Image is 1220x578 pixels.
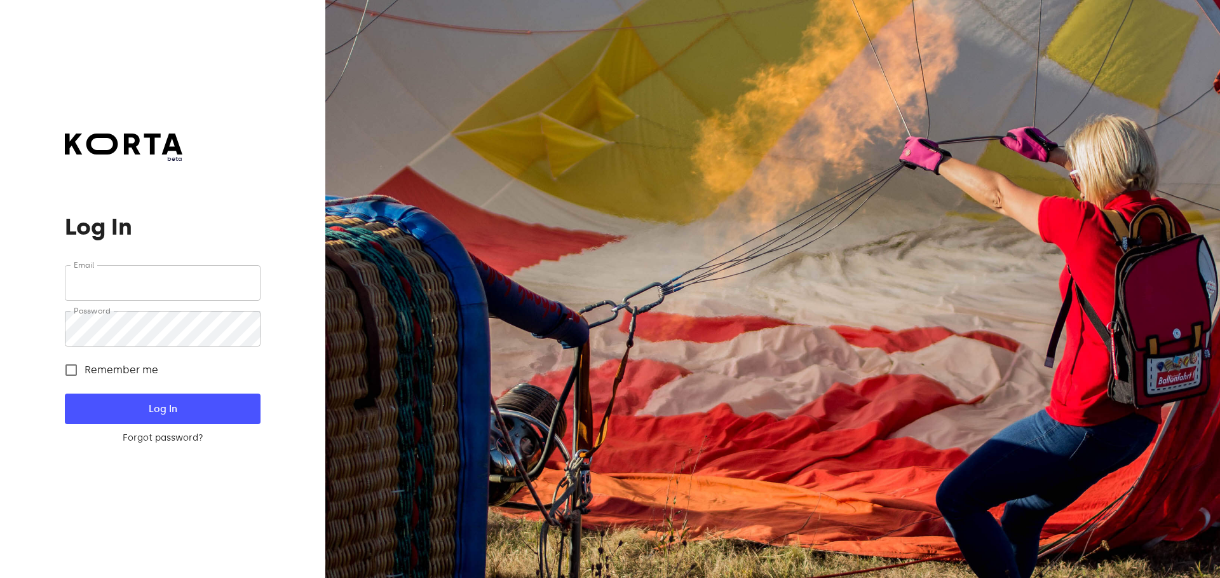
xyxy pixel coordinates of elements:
a: Forgot password? [65,432,260,444]
span: Remember me [85,362,158,378]
span: beta [65,155,182,163]
span: Log In [85,401,240,417]
button: Log In [65,394,260,424]
h1: Log In [65,214,260,240]
a: beta [65,134,182,163]
img: Korta [65,134,182,155]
